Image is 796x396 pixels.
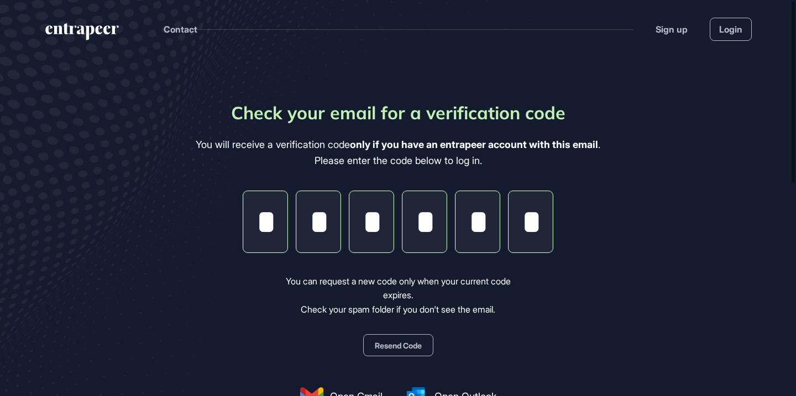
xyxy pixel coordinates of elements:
[710,18,752,41] a: Login
[44,23,120,44] a: entrapeer-logo
[270,274,526,317] div: You can request a new code only when your current code expires. Check your spam folder if you don...
[350,139,598,150] b: only if you have an entrapeer account with this email
[231,99,565,126] div: Check your email for a verification code
[363,334,433,356] button: Resend Code
[656,23,688,36] a: Sign up
[164,22,197,36] button: Contact
[196,137,600,169] div: You will receive a verification code . Please enter the code below to log in.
